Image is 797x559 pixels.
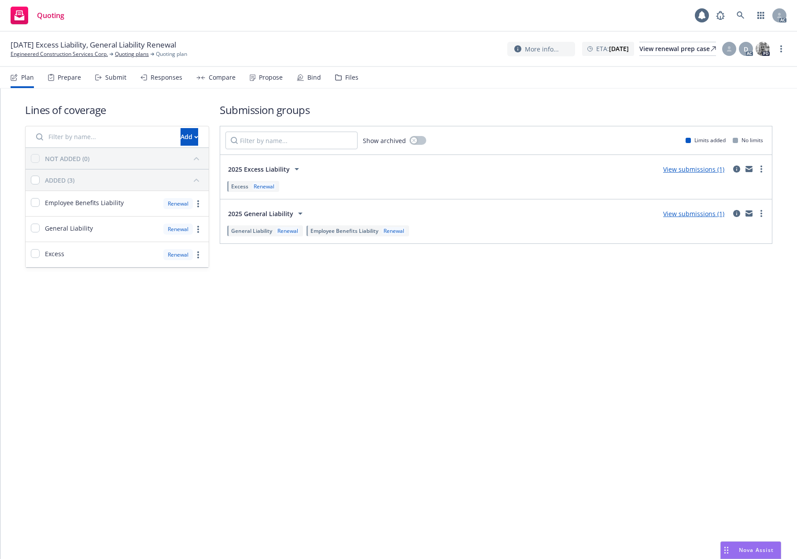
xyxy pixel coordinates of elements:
[21,74,34,81] div: Plan
[744,44,748,54] span: D
[115,50,149,58] a: Quoting plans
[163,224,193,235] div: Renewal
[259,74,283,81] div: Propose
[639,42,716,56] a: View renewal prep case
[310,227,378,235] span: Employee Benefits Liability
[663,210,724,218] a: View submissions (1)
[252,183,276,190] div: Renewal
[382,227,406,235] div: Renewal
[209,74,236,81] div: Compare
[156,50,187,58] span: Quoting plan
[686,136,726,144] div: Limits added
[739,546,774,554] span: Nova Assist
[731,164,742,174] a: circleInformation
[220,103,772,117] h1: Submission groups
[756,42,770,56] img: photo
[525,44,559,54] span: More info...
[712,7,729,24] a: Report a Bug
[228,165,290,174] span: 2025 Excess Liability
[193,199,203,209] a: more
[744,208,754,219] a: mail
[58,74,81,81] div: Prepare
[45,173,203,187] button: ADDED (3)
[596,44,629,53] span: ETA :
[151,74,182,81] div: Responses
[225,160,305,178] button: 2025 Excess Liability
[507,42,575,56] button: More info...
[163,198,193,209] div: Renewal
[181,129,198,145] div: Add
[45,176,74,185] div: ADDED (3)
[225,205,308,222] button: 2025 General Liability
[663,165,724,173] a: View submissions (1)
[639,42,716,55] div: View renewal prep case
[744,164,754,174] a: mail
[181,128,198,146] button: Add
[31,128,175,146] input: Filter by name...
[721,542,732,559] div: Drag to move
[193,250,203,260] a: more
[45,154,89,163] div: NOT ADDED (0)
[225,132,358,149] input: Filter by name...
[756,164,767,174] a: more
[163,249,193,260] div: Renewal
[105,74,126,81] div: Submit
[732,7,749,24] a: Search
[731,208,742,219] a: circleInformation
[756,208,767,219] a: more
[228,209,293,218] span: 2025 General Liability
[25,103,209,117] h1: Lines of coverage
[609,44,629,53] strong: [DATE]
[7,3,68,28] a: Quoting
[45,249,64,258] span: Excess
[193,224,203,235] a: more
[231,227,272,235] span: General Liability
[752,7,770,24] a: Switch app
[11,50,108,58] a: Engineered Construction Services Corp.
[45,224,93,233] span: General Liability
[345,74,358,81] div: Files
[276,227,300,235] div: Renewal
[11,40,176,50] span: [DATE] Excess Liability, General Liability Renewal
[307,74,321,81] div: Bind
[776,44,786,54] a: more
[720,541,781,559] button: Nova Assist
[37,12,64,19] span: Quoting
[45,151,203,165] button: NOT ADDED (0)
[45,198,124,207] span: Employee Benefits Liability
[733,136,763,144] div: No limits
[231,183,248,190] span: Excess
[363,136,406,145] span: Show archived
